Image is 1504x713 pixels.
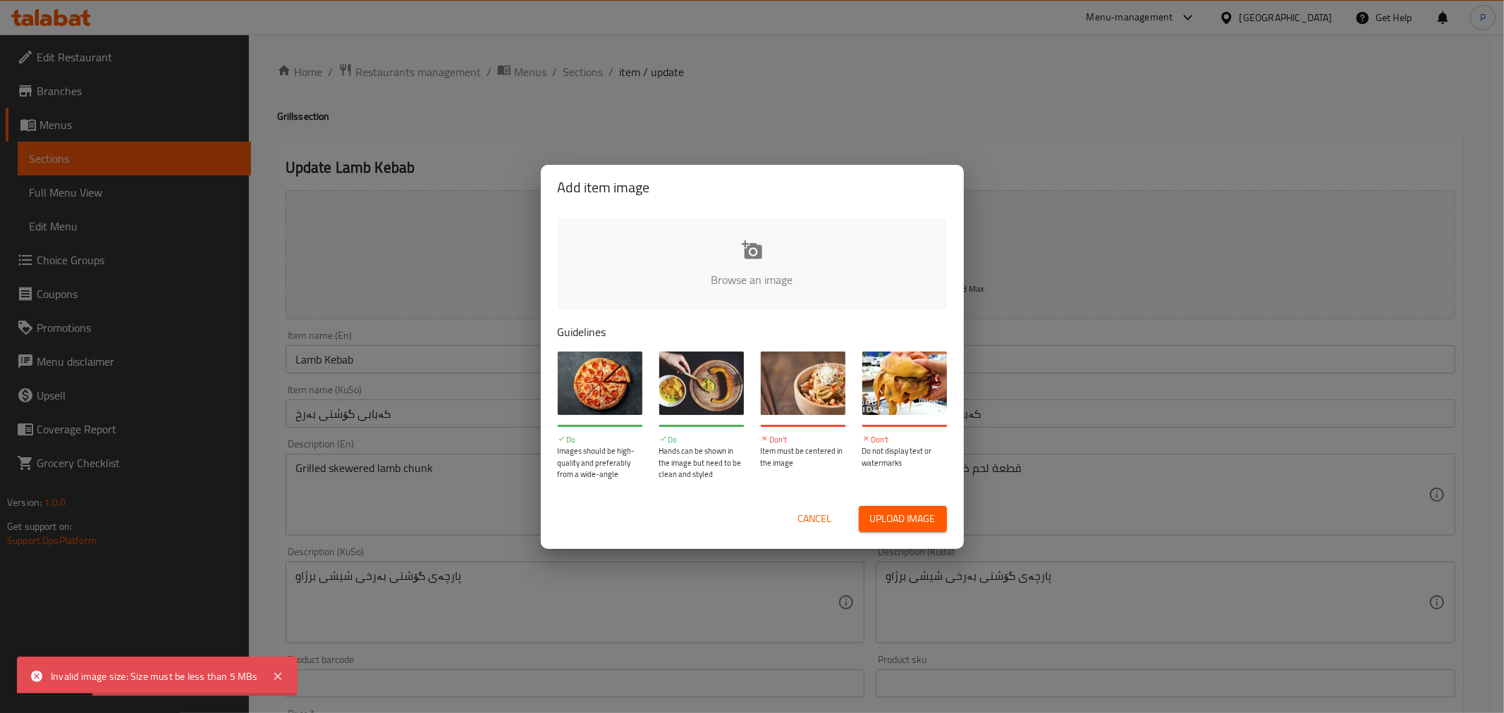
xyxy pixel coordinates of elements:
img: guide-img-2@3x.jpg [659,352,744,415]
p: Guidelines [558,323,947,340]
div: Invalid image size: Size must be less than 5 MBs [51,669,258,684]
p: Don't [862,434,947,446]
p: Do not display text or watermarks [862,445,947,469]
button: Upload image [859,506,947,532]
h2: Add item image [558,176,947,199]
span: Cancel [798,510,832,528]
p: Hands can be shown in the image but need to be clean and styled [659,445,744,480]
p: Do [659,434,744,446]
span: Upload image [870,510,936,528]
p: Item must be centered in the image [761,445,845,469]
p: Do [558,434,642,446]
p: Don't [761,434,845,446]
img: guide-img-1@3x.jpg [558,352,642,415]
button: Cancel [793,506,838,532]
img: guide-img-3@3x.jpg [761,352,845,415]
p: Images should be high-quality and preferably from a wide-angle [558,445,642,480]
img: guide-img-4@3x.jpg [862,352,947,415]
